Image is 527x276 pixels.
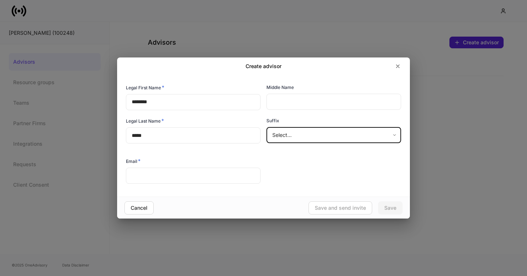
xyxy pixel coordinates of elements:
[126,117,164,124] h6: Legal Last Name
[246,63,281,70] h2: Create advisor
[266,84,294,91] h6: Middle Name
[266,117,279,124] h6: Suffix
[266,127,401,143] div: Select...
[124,201,154,215] button: Cancel
[126,84,164,91] h6: Legal First Name
[126,157,141,165] h6: Email
[131,205,147,210] div: Cancel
